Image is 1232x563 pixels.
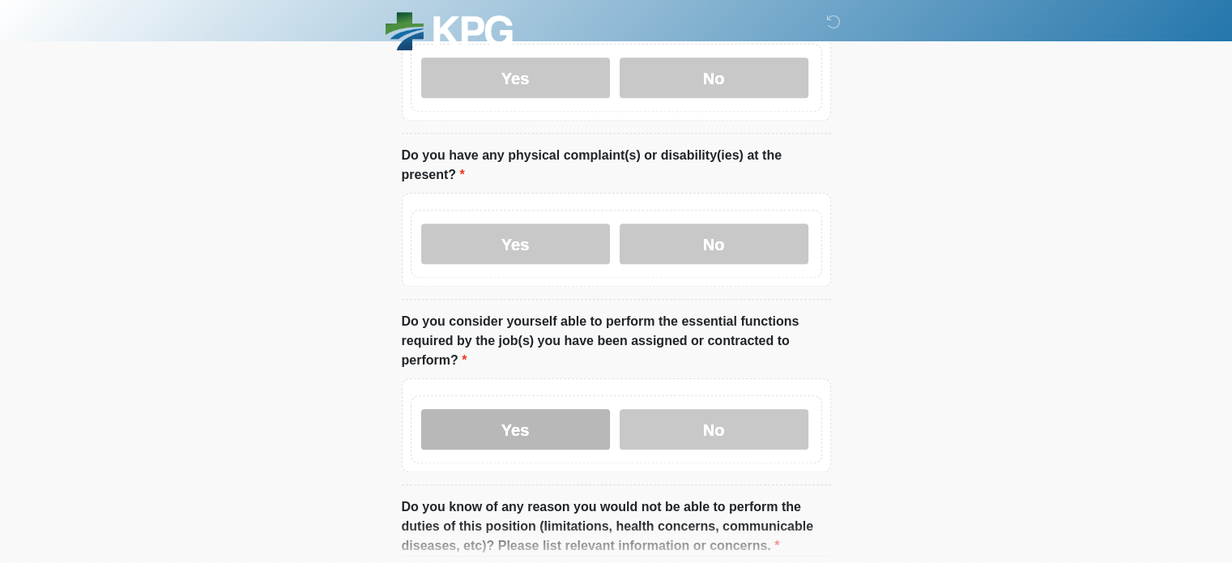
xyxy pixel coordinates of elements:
label: No [620,224,808,264]
label: Do you consider yourself able to perform the essential functions required by the job(s) you have ... [402,312,831,370]
label: No [620,58,808,98]
label: Do you have any physical complaint(s) or disability(ies) at the present? [402,146,831,185]
label: Yes [421,409,610,450]
img: KPG Healthcare Logo [386,12,513,55]
label: No [620,409,808,450]
label: Yes [421,224,610,264]
label: Do you know of any reason you would not be able to perform the duties of this position (limitatio... [402,497,831,556]
label: Yes [421,58,610,98]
